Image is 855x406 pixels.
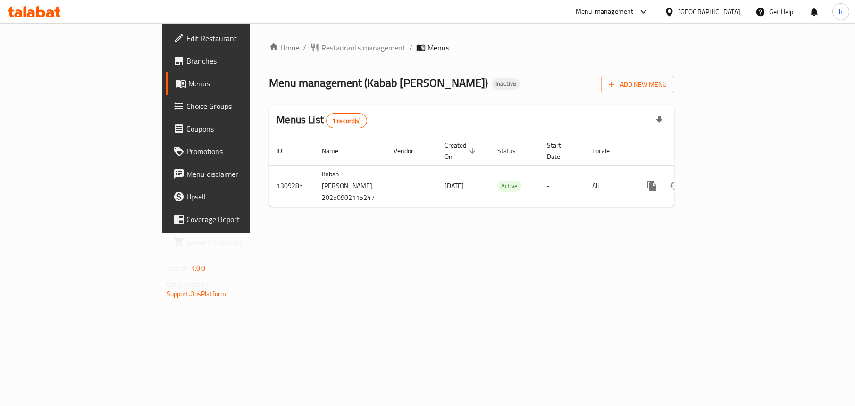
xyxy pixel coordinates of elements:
div: Inactive [492,78,520,90]
span: Vendor [394,145,426,157]
td: All [585,165,633,207]
li: / [303,42,306,53]
span: Menu disclaimer [186,168,297,180]
span: h [839,7,843,17]
a: Menu disclaimer [166,163,305,185]
span: Add New Menu [609,79,667,91]
span: Status [497,145,528,157]
span: Menu management ( Kabab [PERSON_NAME] ) [269,72,488,93]
span: 1.0.0 [191,262,206,274]
span: Upsell [186,191,297,202]
span: Name [322,145,351,157]
a: Coverage Report [166,208,305,231]
span: Coupons [186,123,297,134]
span: [DATE] [444,180,464,192]
span: 1 record(s) [327,116,367,125]
a: Branches [166,50,305,72]
span: Branches [186,55,297,66]
td: - [539,165,585,207]
table: enhanced table [269,137,739,207]
button: Add New Menu [601,76,674,93]
div: [GEOGRAPHIC_DATA] [678,7,740,17]
span: Edit Restaurant [186,33,297,44]
a: Promotions [166,140,305,163]
th: Actions [633,137,739,166]
span: Restaurants management [321,42,405,53]
span: Get support on: [167,278,210,290]
span: Menus [188,78,297,89]
td: Kabab [PERSON_NAME], 20250902115247 [314,165,386,207]
span: Promotions [186,146,297,157]
a: Support.OpsPlatform [167,288,226,300]
button: more [641,174,663,197]
button: Change Status [663,174,686,197]
span: Inactive [492,80,520,88]
span: Active [497,181,521,191]
a: Menus [166,72,305,95]
span: Created On [444,140,478,162]
span: Grocery Checklist [186,236,297,248]
div: Export file [648,109,671,132]
span: Choice Groups [186,100,297,112]
a: Edit Restaurant [166,27,305,50]
span: Menus [427,42,449,53]
div: Menu-management [576,6,634,17]
span: Locale [592,145,622,157]
a: Restaurants management [310,42,405,53]
a: Coupons [166,117,305,140]
span: Start Date [547,140,573,162]
span: Coverage Report [186,214,297,225]
span: Version: [167,262,190,274]
nav: breadcrumb [269,42,674,53]
a: Choice Groups [166,95,305,117]
a: Upsell [166,185,305,208]
a: Grocery Checklist [166,231,305,253]
div: Total records count [326,113,367,128]
li: / [409,42,412,53]
h2: Menus List [277,113,367,128]
span: ID [277,145,294,157]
